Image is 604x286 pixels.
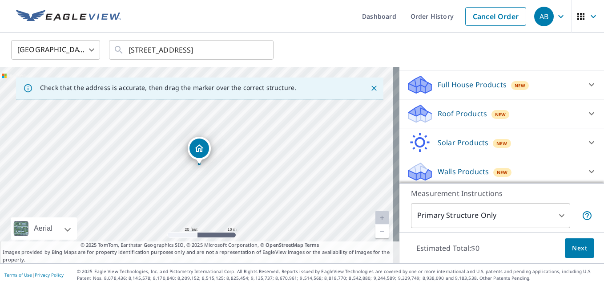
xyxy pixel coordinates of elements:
a: OpenStreetMap [266,241,303,248]
p: Full House Products [438,79,507,90]
p: Estimated Total: $0 [409,238,487,258]
span: © 2025 TomTom, Earthstar Geographics SIO, © 2025 Microsoft Corporation, © [81,241,319,249]
span: Next [572,243,587,254]
span: New [496,140,507,147]
div: Primary Structure Only [411,203,570,228]
p: Walls Products [438,166,489,177]
div: Aerial [31,217,55,240]
div: [GEOGRAPHIC_DATA] [11,37,100,62]
img: EV Logo [16,10,121,23]
button: Close [368,82,380,94]
p: Solar Products [438,137,488,148]
a: Privacy Policy [35,272,64,278]
a: Current Level 20, Zoom Out [375,225,389,238]
span: New [497,169,508,176]
div: AB [534,7,554,26]
a: Terms of Use [4,272,32,278]
div: Full House ProductsNew [407,74,597,95]
a: Current Level 20, Zoom In Disabled [375,211,389,225]
div: Roof ProductsNew [407,103,597,124]
input: Search by address or latitude-longitude [129,37,255,62]
a: Cancel Order [465,7,526,26]
p: Roof Products [438,108,487,119]
p: | [4,272,64,278]
p: Check that the address is accurate, then drag the marker over the correct structure. [40,84,296,92]
p: © 2025 Eagle View Technologies, Inc. and Pictometry International Corp. All Rights Reserved. Repo... [77,268,600,282]
span: New [515,82,526,89]
p: Measurement Instructions [411,188,592,199]
span: Your report will include only the primary structure on the property. For example, a detached gara... [582,210,592,221]
div: Walls ProductsNew [407,161,597,182]
a: Terms [305,241,319,248]
button: Next [565,238,594,258]
div: Solar ProductsNew [407,132,597,153]
div: Aerial [11,217,77,240]
div: Dropped pin, building 1, Residential property, 5006 Durham Rd W Columbia, MD 21044 [188,137,211,164]
span: New [495,111,506,118]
